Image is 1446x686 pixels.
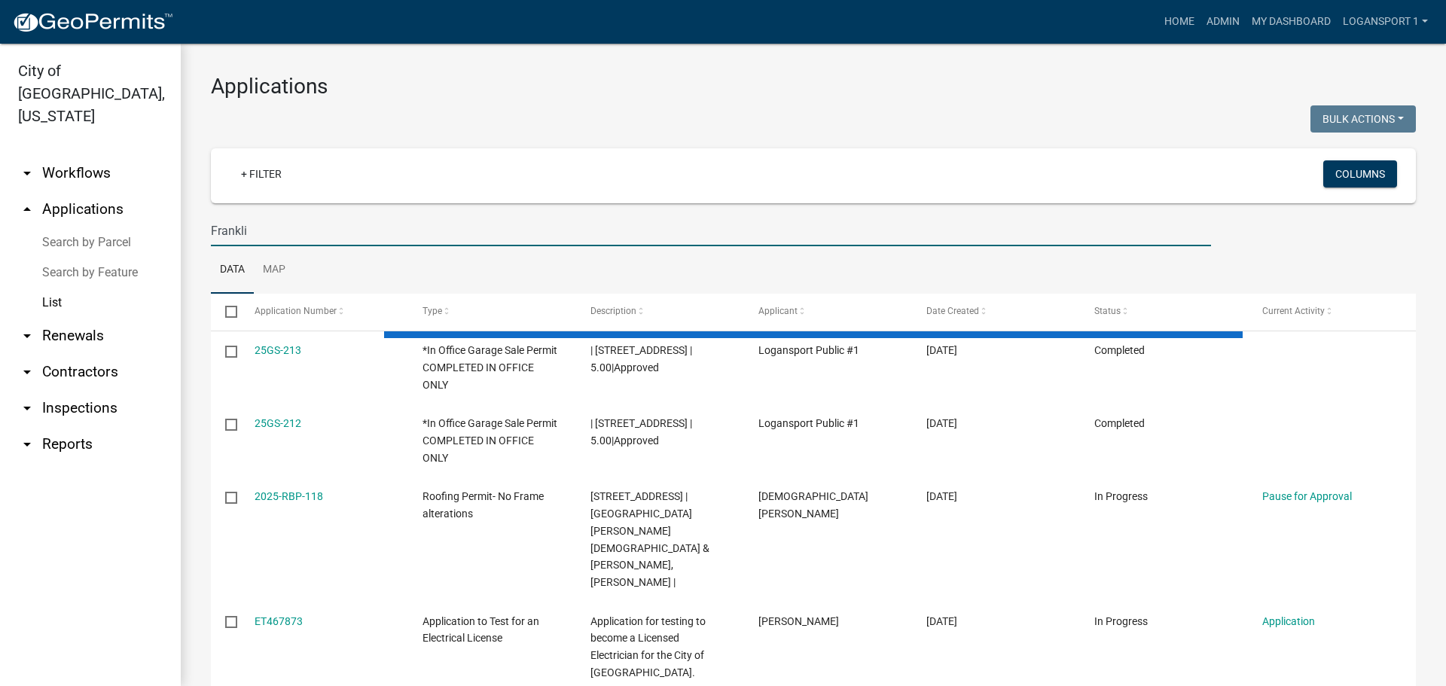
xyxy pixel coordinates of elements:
a: 2025-RBP-118 [255,490,323,502]
datatable-header-cell: Applicant [744,294,912,330]
span: Logansport Public #1 [758,417,859,429]
span: Completed [1094,344,1145,356]
i: arrow_drop_down [18,399,36,417]
span: | 1656 Rice St Logansport, IN 46947 | 5.00|Approved [590,344,692,373]
span: 08/22/2025 [926,490,957,502]
a: Home [1158,8,1200,36]
span: 08/22/2025 [926,417,957,429]
a: My Dashboard [1246,8,1337,36]
a: Map [254,246,294,294]
span: | 2211 High Street | 5.00|Approved [590,417,692,447]
a: 25GS-212 [255,417,301,429]
span: Robert Aaron Siegfred [758,615,839,627]
h3: Applications [211,74,1416,99]
i: arrow_drop_down [18,363,36,381]
i: arrow_drop_up [18,200,36,218]
datatable-header-cell: Date Created [912,294,1080,330]
i: arrow_drop_down [18,164,36,182]
span: Roofing Permit- No Frame alterations [423,490,544,520]
span: 08/22/2025 [926,344,957,356]
a: Pause for Approval [1262,490,1352,502]
span: In Progress [1094,615,1148,627]
i: arrow_drop_down [18,435,36,453]
span: In Progress [1094,490,1148,502]
span: Status [1094,306,1121,316]
button: Columns [1323,160,1397,188]
span: Application for testing to become a Licensed Electrician for the City of Logansport. [590,615,706,678]
datatable-header-cell: Description [576,294,744,330]
a: Logansport 1 [1337,8,1434,36]
span: Current Activity [1262,306,1325,316]
span: Applicant [758,306,798,316]
span: Jesus Valencia [758,490,868,520]
span: Date Created [926,306,979,316]
a: + Filter [229,160,294,188]
datatable-header-cell: Type [407,294,575,330]
span: 812 FRANKLIN ST | Valencia, Jesus & Montoya, Onysela Yuleisy Rivera | [590,490,709,588]
span: *In Office Garage Sale Permit COMPLETED IN OFFICE ONLY [423,417,557,464]
span: Logansport Public #1 [758,344,859,356]
a: Data [211,246,254,294]
span: Completed [1094,417,1145,429]
a: 25GS-213 [255,344,301,356]
i: arrow_drop_down [18,327,36,345]
span: Type [423,306,442,316]
span: Application Number [255,306,337,316]
span: Application to Test for an Electrical License [423,615,539,645]
a: Application [1262,615,1315,627]
button: Bulk Actions [1310,105,1416,133]
datatable-header-cell: Status [1080,294,1248,330]
a: ET467873 [255,615,303,627]
span: *In Office Garage Sale Permit COMPLETED IN OFFICE ONLY [423,344,557,391]
datatable-header-cell: Select [211,294,239,330]
span: Description [590,306,636,316]
a: Admin [1200,8,1246,36]
span: 08/22/2025 [926,615,957,627]
datatable-header-cell: Application Number [239,294,407,330]
datatable-header-cell: Current Activity [1248,294,1416,330]
input: Search for applications [211,215,1211,246]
